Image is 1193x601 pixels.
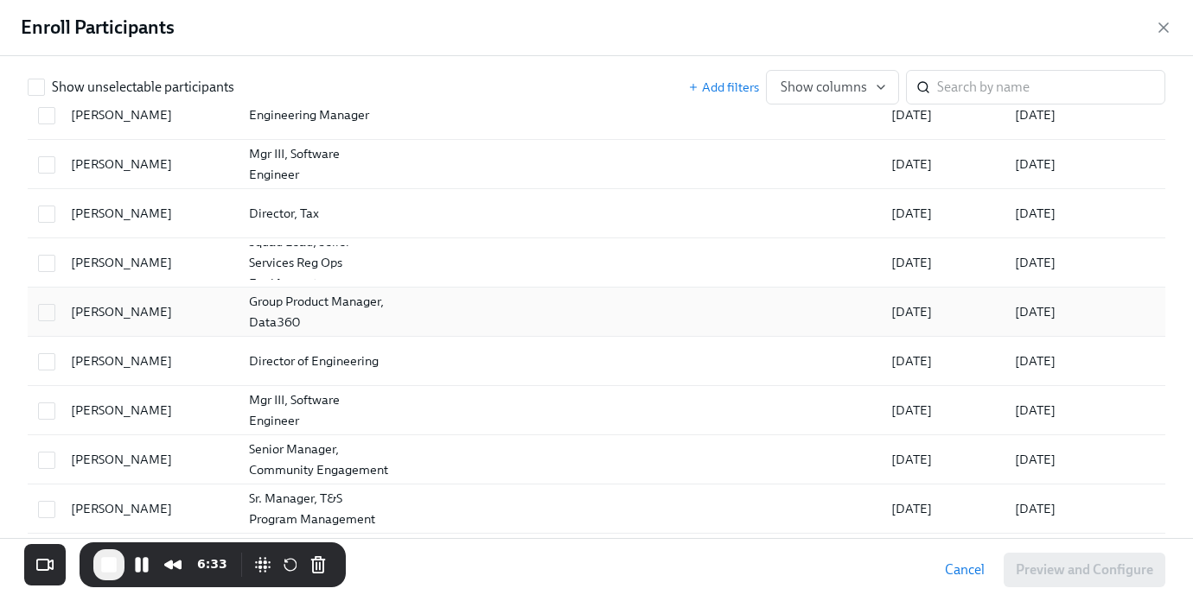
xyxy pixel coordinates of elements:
div: [PERSON_NAME]Sr. Manager, T&S Program Management[DATE][DATE] [28,484,1165,534]
div: [DATE] [1008,351,1162,371]
div: [DATE] [884,400,1001,421]
div: [DATE] [1008,252,1162,273]
div: [DATE] [1008,203,1162,224]
div: [DATE] [884,301,1001,322]
div: [PERSON_NAME]Mgr III, Software Engineer[DATE][DATE] [28,386,1165,435]
div: Squad Lead, Seller Services Reg Ops Enablement [242,231,396,294]
div: [DATE] [884,252,1001,273]
div: [DATE] [884,104,1001,125]
div: Mgr III, Software Engineer [242,389,396,431]
div: [DATE] [884,154,1001,174]
div: Mgr III, Software Engineer [242,143,396,185]
div: [DATE] [1008,449,1162,470]
div: Director, Tax [242,203,396,224]
div: [PERSON_NAME]Senior Manager, Community Engagement[DATE][DATE] [28,435,1165,484]
div: Sr. Manager, T&S Program Management [242,488,396,529]
div: [PERSON_NAME]Squad Lead, Seller Services Reg Ops Enablement[DATE][DATE] [28,238,1165,288]
button: Show columns [766,70,899,104]
div: [PERSON_NAME]Director of Engineering[DATE][DATE] [28,337,1165,386]
div: [PERSON_NAME] [64,351,235,371]
div: [DATE] [884,498,1001,519]
div: [PERSON_NAME] [64,301,235,322]
button: Add filters [688,79,759,96]
input: Search by name [937,70,1165,104]
button: Cancel [933,553,997,587]
div: [DATE] [1008,104,1162,125]
div: [PERSON_NAME] [64,400,235,421]
div: [DATE] [884,351,1001,371]
div: [PERSON_NAME] [64,104,235,125]
div: [PERSON_NAME] [64,154,235,174]
span: Cancel [945,561,985,579]
span: Show columns [781,79,884,96]
div: [PERSON_NAME]Mgr III, Software Engineer[DATE][DATE] [28,140,1165,189]
div: [PERSON_NAME] [64,498,235,519]
span: Show unselectable participants [52,78,234,97]
div: [PERSON_NAME] [64,449,235,470]
div: Engineering Manager [242,104,396,125]
div: [DATE] [1008,498,1162,519]
div: [DATE] [1008,301,1162,322]
div: [PERSON_NAME]Director, Tax[DATE][DATE] [28,189,1165,238]
div: [PERSON_NAME] [64,252,235,273]
div: Group Product Manager, Data360 [242,291,396,332]
div: [PERSON_NAME]Engineering Manager[DATE][DATE] [28,91,1165,140]
div: [DATE] [1008,154,1162,174]
h4: Enroll Participants [21,15,175,41]
div: [DATE] [884,449,1001,470]
div: [DATE] [884,203,1001,224]
div: [DATE] [1008,400,1162,421]
div: [PERSON_NAME] [64,203,235,224]
div: Senior Manager, Community Engagement [242,439,396,480]
div: Director of Engineering [242,351,396,371]
div: [PERSON_NAME]Group Product Manager, Data360[DATE][DATE] [28,288,1165,337]
div: [PERSON_NAME]Director, International Strategy[DATE][DATE] [28,534,1165,583]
